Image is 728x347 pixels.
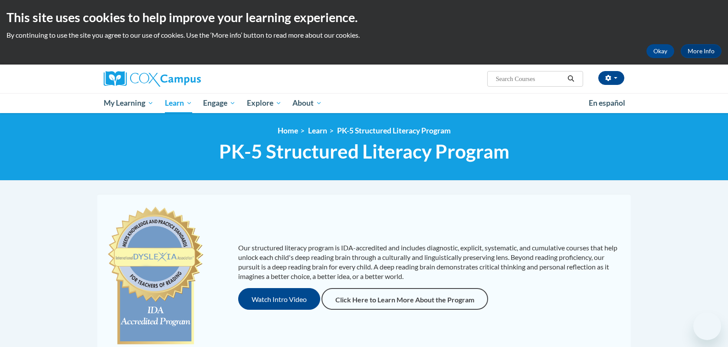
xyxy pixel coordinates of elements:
span: My Learning [104,98,154,108]
span: PK-5 Structured Literacy Program [219,140,509,163]
span: Engage [203,98,236,108]
a: En español [583,94,631,112]
a: Explore [241,93,287,113]
span: About [292,98,322,108]
p: Our structured literacy program is IDA-accredited and includes diagnostic, explicit, systematic, ... [238,243,622,281]
button: Okay [646,44,674,58]
h2: This site uses cookies to help improve your learning experience. [7,9,721,26]
iframe: Button to launch messaging window [693,312,721,340]
span: Learn [165,98,192,108]
button: Watch Intro Video [238,288,320,310]
a: About [287,93,328,113]
p: By continuing to use the site you agree to our use of cookies. Use the ‘More info’ button to read... [7,30,721,40]
a: More Info [681,44,721,58]
a: Engage [197,93,241,113]
a: My Learning [98,93,159,113]
span: Explore [247,98,282,108]
input: Search Courses [495,74,564,84]
a: Home [278,126,298,135]
button: Account Settings [598,71,624,85]
a: Cox Campus [104,71,269,87]
span: En español [589,98,625,107]
div: Main menu [91,93,637,113]
img: Cox Campus [104,71,201,87]
button: Search [564,74,577,84]
a: Learn [159,93,198,113]
a: Click Here to Learn More About the Program [321,288,488,310]
a: Learn [308,126,327,135]
a: PK-5 Structured Literacy Program [337,126,451,135]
